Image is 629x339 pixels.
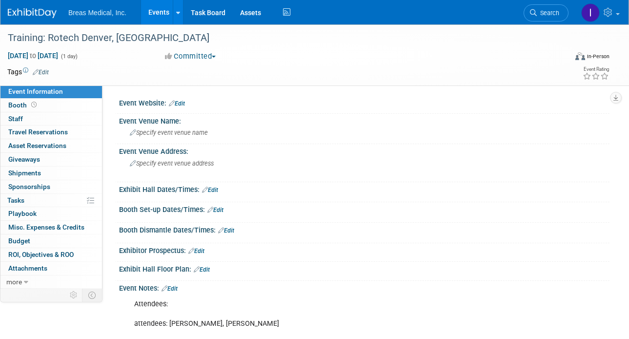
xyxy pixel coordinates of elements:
[8,87,63,95] span: Event Information
[8,237,30,245] span: Budget
[82,289,102,301] td: Toggle Event Tabs
[119,144,609,156] div: Event Venue Address:
[587,53,609,60] div: In-Person
[7,67,49,77] td: Tags
[0,275,102,289] a: more
[0,207,102,220] a: Playbook
[0,221,102,234] a: Misc. Expenses & Credits
[0,126,102,139] a: Travel Reservations
[8,264,47,272] span: Attachments
[119,182,609,195] div: Exhibit Hall Dates/Times:
[0,262,102,275] a: Attachments
[119,96,609,108] div: Event Website:
[0,167,102,180] a: Shipments
[8,142,66,149] span: Asset Reservations
[162,285,178,292] a: Edit
[119,281,609,294] div: Event Notes:
[0,99,102,112] a: Booth
[6,278,22,286] span: more
[29,101,39,108] span: Booth not reserved yet
[8,8,57,18] img: ExhibitDay
[521,51,609,65] div: Event Format
[33,69,49,76] a: Edit
[8,101,39,109] span: Booth
[8,183,50,191] span: Sponsorships
[8,115,23,123] span: Staff
[0,139,102,152] a: Asset Reservations
[169,100,185,107] a: Edit
[8,128,68,136] span: Travel Reservations
[28,52,38,60] span: to
[0,153,102,166] a: Giveaways
[119,243,609,256] div: Exhibitor Prospectus:
[8,155,40,163] span: Giveaways
[218,227,234,234] a: Edit
[0,180,102,193] a: Sponsorships
[119,262,609,275] div: Exhibit Hall Floor Plan:
[8,169,41,177] span: Shipments
[194,266,210,273] a: Edit
[524,4,568,21] a: Search
[0,248,102,261] a: ROI, Objectives & ROO
[8,251,74,258] span: ROI, Objectives & ROO
[207,207,223,213] a: Edit
[583,67,609,72] div: Event Rating
[581,3,600,22] img: Inga Dolezar
[7,51,59,60] span: [DATE] [DATE]
[537,9,559,17] span: Search
[7,196,24,204] span: Tasks
[119,114,609,126] div: Event Venue Name:
[130,160,214,167] span: Specify event venue address
[4,29,558,47] div: Training: Rotech Denver, [GEOGRAPHIC_DATA]
[130,129,208,136] span: Specify event venue name
[68,9,126,17] span: Breas Medical, Inc.
[0,234,102,248] a: Budget
[8,210,37,217] span: Playbook
[0,194,102,207] a: Tasks
[119,202,609,215] div: Booth Set-up Dates/Times:
[8,223,84,231] span: Misc. Expenses & Credits
[0,85,102,98] a: Event Information
[162,51,220,62] button: Committed
[202,187,218,193] a: Edit
[0,112,102,126] a: Staff
[119,223,609,235] div: Booth Dismantle Dates/Times:
[65,289,82,301] td: Personalize Event Tab Strip
[575,52,585,60] img: Format-Inperson.png
[60,53,78,60] span: (1 day)
[188,248,204,254] a: Edit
